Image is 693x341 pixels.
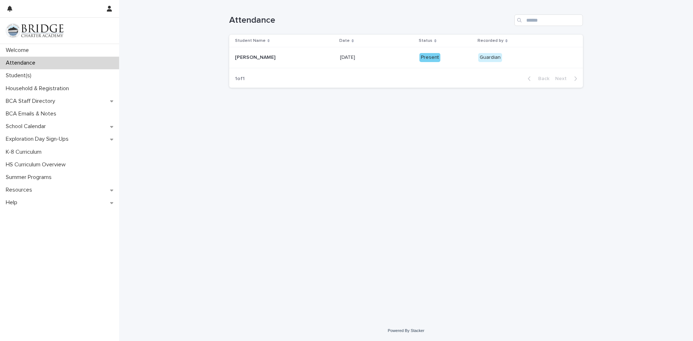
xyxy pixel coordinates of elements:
p: BCA Emails & Notes [3,110,62,117]
p: Recorded by [478,37,504,45]
p: Resources [3,187,38,193]
div: Present [419,53,440,62]
div: Guardian [478,53,502,62]
input: Search [514,14,583,26]
p: K-8 Curriculum [3,149,47,156]
p: Help [3,199,23,206]
p: Student Name [235,37,266,45]
p: Attendance [3,60,41,66]
p: School Calendar [3,123,52,130]
p: Student(s) [3,72,37,79]
p: [DATE] [340,53,357,61]
h1: Attendance [229,15,511,26]
p: [PERSON_NAME] [235,53,277,61]
img: V1C1m3IdTEidaUdm9Hs0 [6,23,64,38]
p: HS Curriculum Overview [3,161,71,168]
p: Exploration Day Sign-Ups [3,136,74,143]
p: Date [339,37,350,45]
p: Welcome [3,47,35,54]
p: Summer Programs [3,174,57,181]
span: Next [555,76,571,81]
p: Status [419,37,432,45]
button: Back [522,75,552,82]
p: BCA Staff Directory [3,98,61,105]
tr: [PERSON_NAME][PERSON_NAME] [DATE][DATE] PresentGuardian [229,47,583,68]
p: 1 of 1 [229,70,250,88]
p: Household & Registration [3,85,75,92]
a: Powered By Stacker [388,328,424,333]
button: Next [552,75,583,82]
span: Back [534,76,549,81]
